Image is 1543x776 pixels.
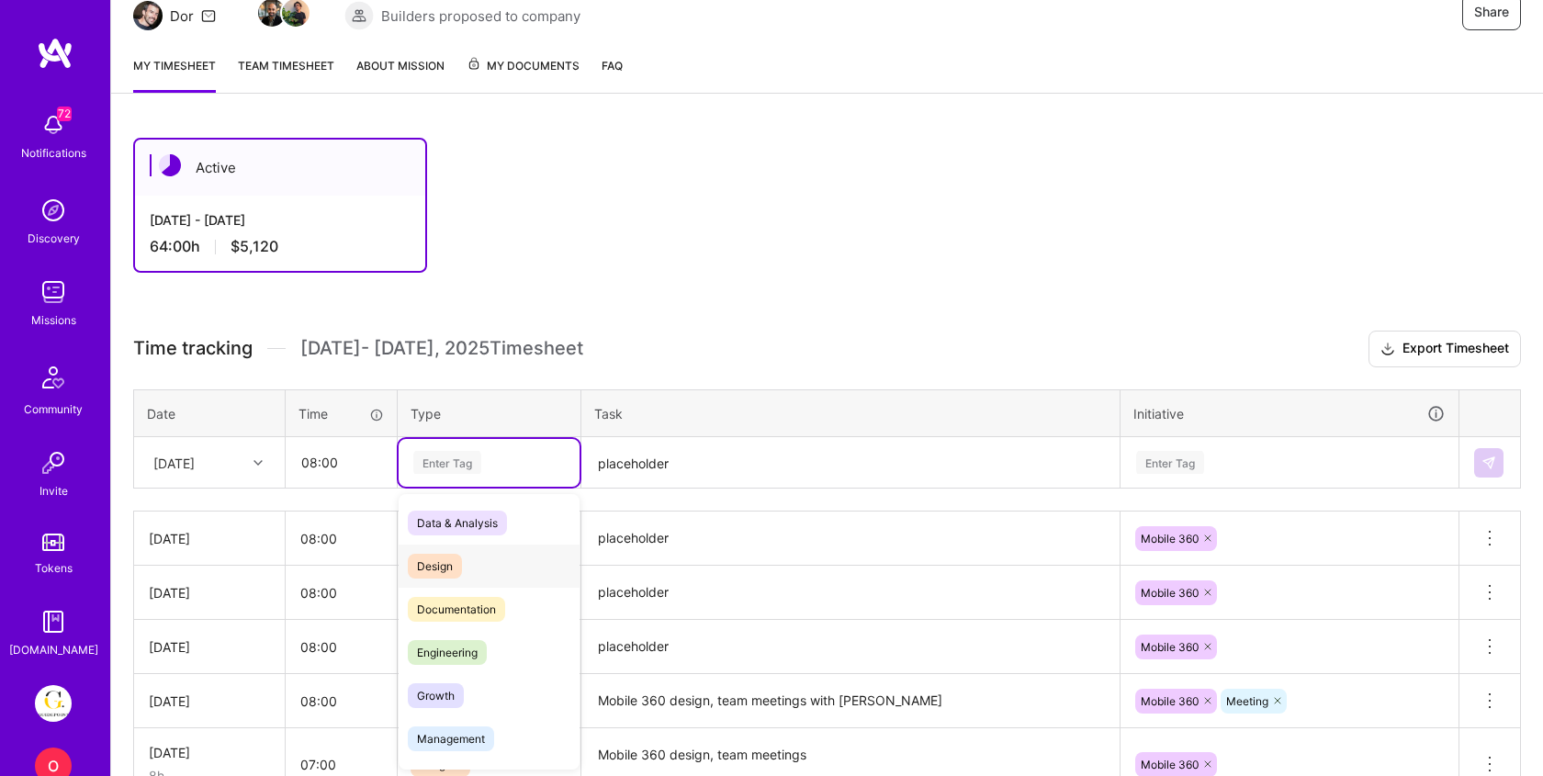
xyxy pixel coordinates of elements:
[286,677,397,725] input: HH:MM
[159,154,181,176] img: Active
[28,229,80,248] div: Discovery
[287,438,396,487] input: HH:MM
[149,529,270,548] div: [DATE]
[133,337,253,360] span: Time tracking
[35,107,72,143] img: bell
[381,6,580,26] span: Builders proposed to company
[42,534,64,551] img: tokens
[408,511,507,535] span: Data & Analysis
[238,56,334,93] a: Team timesheet
[298,404,384,423] div: Time
[21,143,86,163] div: Notifications
[134,389,286,437] th: Date
[467,56,580,76] span: My Documents
[149,637,270,657] div: [DATE]
[35,603,72,640] img: guide book
[153,453,195,472] div: [DATE]
[1141,694,1199,708] span: Mobile 360
[408,683,464,708] span: Growth
[583,676,1118,726] textarea: Mobile 360 design, team meetings with [PERSON_NAME]
[231,237,278,256] span: $5,120
[1141,640,1199,654] span: Mobile 360
[286,623,397,671] input: HH:MM
[356,56,445,93] a: About Mission
[149,583,270,602] div: [DATE]
[286,514,397,563] input: HH:MM
[286,568,397,617] input: HH:MM
[150,210,411,230] div: [DATE] - [DATE]
[9,640,98,659] div: [DOMAIN_NAME]
[35,685,72,722] img: Guidepoint: Client Platform
[201,8,216,23] i: icon Mail
[416,758,452,771] span: Design
[1368,331,1521,367] button: Export Timesheet
[408,640,487,665] span: Engineering
[30,685,76,722] a: Guidepoint: Client Platform
[31,310,76,330] div: Missions
[149,743,270,762] div: [DATE]
[1141,586,1199,600] span: Mobile 360
[300,337,583,360] span: [DATE] - [DATE] , 2025 Timesheet
[408,726,494,751] span: Management
[57,107,72,121] span: 72
[408,554,462,579] span: Design
[583,568,1118,618] textarea: placeholder
[467,56,580,93] a: My Documents
[37,37,73,70] img: logo
[133,1,163,30] img: Team Architect
[150,237,411,256] div: 64:00 h
[35,558,73,578] div: Tokens
[583,513,1118,565] textarea: placeholder
[1141,532,1199,545] span: Mobile 360
[1133,403,1446,424] div: Initiative
[344,1,374,30] img: Builders proposed to company
[602,56,623,93] a: FAQ
[253,458,263,467] i: icon Chevron
[35,192,72,229] img: discovery
[1481,455,1496,470] img: Submit
[24,399,83,419] div: Community
[583,439,1118,488] textarea: placeholder
[1474,3,1509,21] span: Share
[1141,758,1199,771] span: Mobile 360
[35,444,72,481] img: Invite
[1226,694,1268,708] span: Meeting
[39,481,68,500] div: Invite
[31,355,75,399] img: Community
[1380,340,1395,359] i: icon Download
[170,6,194,26] div: Dor
[135,140,425,196] div: Active
[408,597,505,622] span: Documentation
[581,389,1121,437] th: Task
[133,56,216,93] a: My timesheet
[149,692,270,711] div: [DATE]
[413,448,481,477] div: Enter Tag
[583,622,1118,672] textarea: placeholder
[398,389,581,437] th: Type
[35,274,72,310] img: teamwork
[1136,448,1204,477] div: Enter Tag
